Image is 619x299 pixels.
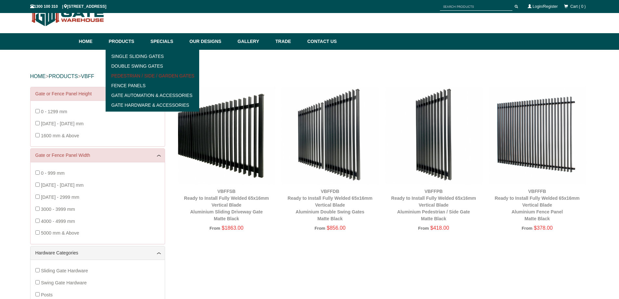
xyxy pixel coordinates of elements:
[108,51,198,61] a: Single Sliding Gates
[489,87,586,184] img: VBFFFB - Ready to Install Fully Welded 65x16mm Vertical Blade - Aluminium Fence Panel - Matte Bla...
[81,74,94,79] a: VBFF
[35,250,160,256] a: Hardware Categories
[234,33,272,50] a: Gallery
[108,90,198,100] a: Gate Automation & Accessories
[106,33,148,50] a: Products
[108,61,198,71] a: Double Swing Gates
[222,225,243,231] span: $1863.00
[41,207,75,212] span: 3000 - 3999 mm
[327,225,346,231] span: $856.00
[30,4,107,9] span: 1300 100 310 | [STREET_ADDRESS]
[41,195,79,200] span: [DATE] - 2999 mm
[533,4,558,9] a: Login/Register
[41,292,53,297] span: Posts
[30,74,46,79] a: HOME
[41,121,84,126] span: [DATE] - [DATE] mm
[147,33,186,50] a: Specials
[440,3,512,11] input: SEARCH PRODUCTS
[184,189,269,221] a: VBFFSBReady to Install Fully Welded 65x16mm Vertical BladeAluminium Sliding Driveway GateMatte Black
[30,66,589,87] div: > >
[41,183,84,188] span: [DATE] - [DATE] mm
[35,90,160,97] a: Gate or Fence Panel Height
[35,152,160,159] a: Gate or Fence Panel Width
[281,87,379,184] img: VBFFDB - Ready to Install Fully Welded 65x16mm Vertical Blade - Aluminium Double Swing Gates - Ma...
[41,109,67,114] span: 0 - 1299 mm
[288,189,372,221] a: VBFFDBReady to Install Fully Welded 65x16mm Vertical BladeAluminium Double Swing GatesMatte Black
[391,189,476,221] a: VBFFPBReady to Install Fully Welded 65x16mm Vertical BladeAluminium Pedestrian / Side GateMatte B...
[79,33,106,50] a: Home
[430,225,449,231] span: $418.00
[418,226,429,231] span: From
[41,230,79,236] span: 5000 mm & Above
[41,133,79,138] span: 1600 mm & Above
[272,33,304,50] a: Trade
[570,4,586,9] span: Cart ( 0 )
[108,81,198,90] a: Fence Panels
[186,33,234,50] a: Our Designs
[108,100,198,110] a: Gate Hardware & Accessories
[178,87,275,184] img: VBFFSB - Ready to Install Fully Welded 65x16mm Vertical Blade - Aluminium Sliding Driveway Gate -...
[41,219,75,224] span: 4000 - 4999 mm
[385,87,482,184] img: VBFFPB - Ready to Install Fully Welded 65x16mm Vertical Blade - Aluminium Pedestrian / Side Gate ...
[315,226,325,231] span: From
[489,125,619,276] iframe: LiveChat chat widget
[41,170,65,176] span: 0 - 999 mm
[41,280,87,285] span: Swing Gate Hardware
[108,71,198,81] a: Pedestrian / Side / Garden Gates
[49,74,78,79] a: PRODUCTS
[210,226,220,231] span: From
[41,268,88,273] span: Sliding Gate Hardware
[304,33,337,50] a: Contact Us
